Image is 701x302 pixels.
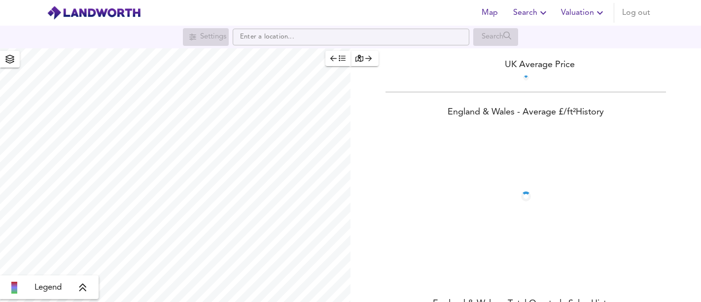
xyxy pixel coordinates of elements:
[350,106,701,120] div: England & Wales - Average £/ ft² History
[622,6,650,20] span: Log out
[509,3,553,23] button: Search
[233,29,469,45] input: Enter a location...
[513,6,549,20] span: Search
[47,5,141,20] img: logo
[350,58,701,72] div: UK Average Price
[478,6,501,20] span: Map
[473,28,518,46] div: Search for a location first or explore the map
[183,28,229,46] div: Search for a location first or explore the map
[557,3,610,23] button: Valuation
[35,282,62,294] span: Legend
[474,3,505,23] button: Map
[618,3,654,23] button: Log out
[561,6,606,20] span: Valuation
